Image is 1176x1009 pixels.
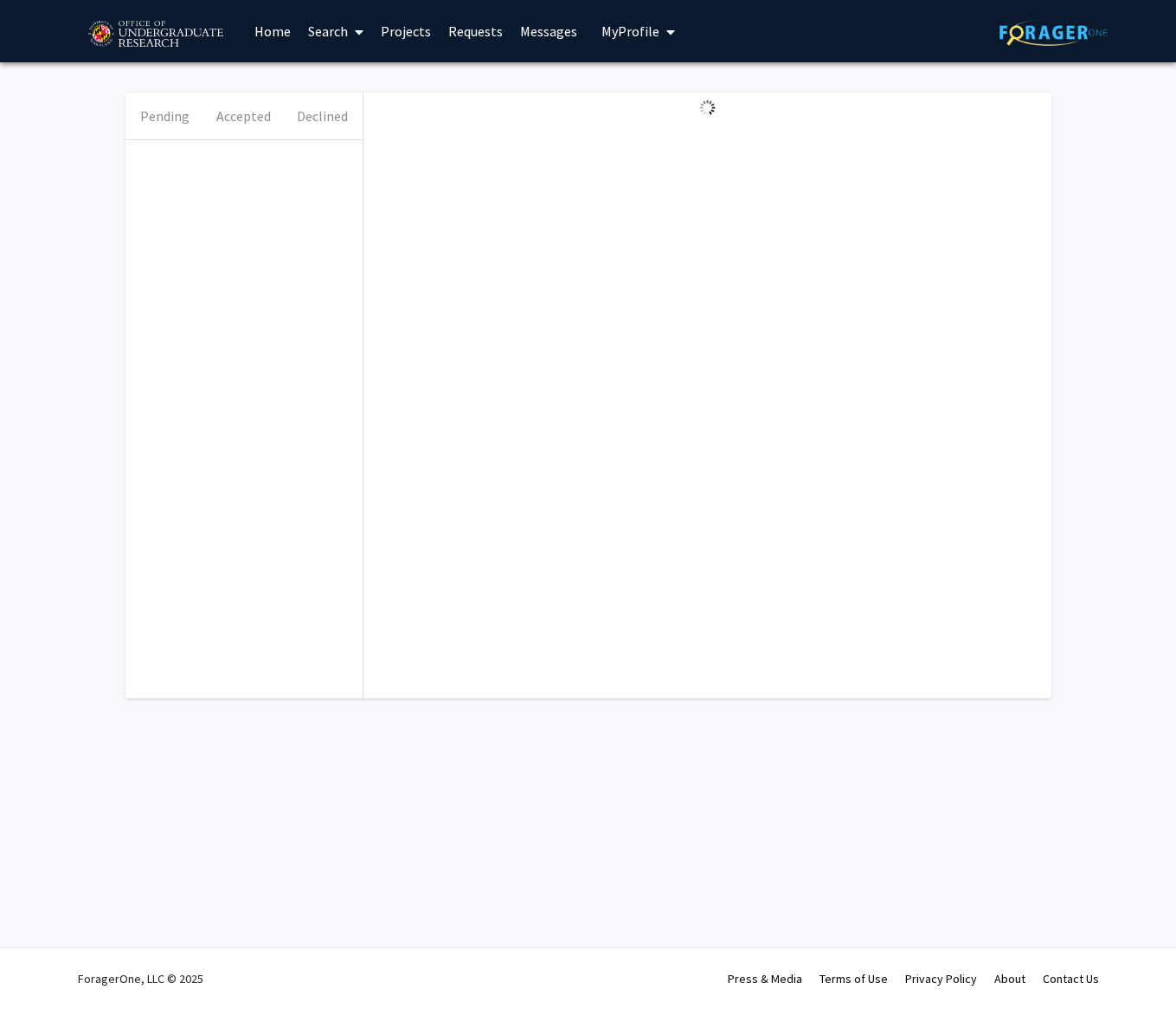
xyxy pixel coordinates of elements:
[1102,931,1163,996] iframe: Chat
[82,13,228,56] img: University of Maryland Logo
[905,971,977,987] a: Privacy Policy
[204,93,283,139] button: Accepted
[246,1,299,61] a: Home
[78,948,203,1009] div: ForagerOne, LLC © 2025
[1043,971,1099,987] a: Contact Us
[819,971,888,987] a: Terms of Use
[999,19,1108,46] img: ForagerOne Logo
[440,1,511,61] a: Requests
[125,93,204,139] button: Pending
[728,971,802,987] a: Press & Media
[283,93,362,139] button: Declined
[601,22,659,40] span: My Profile
[511,1,586,61] a: Messages
[299,1,372,61] a: Search
[692,93,723,123] img: Loading
[994,971,1025,987] a: About
[372,1,440,61] a: Projects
